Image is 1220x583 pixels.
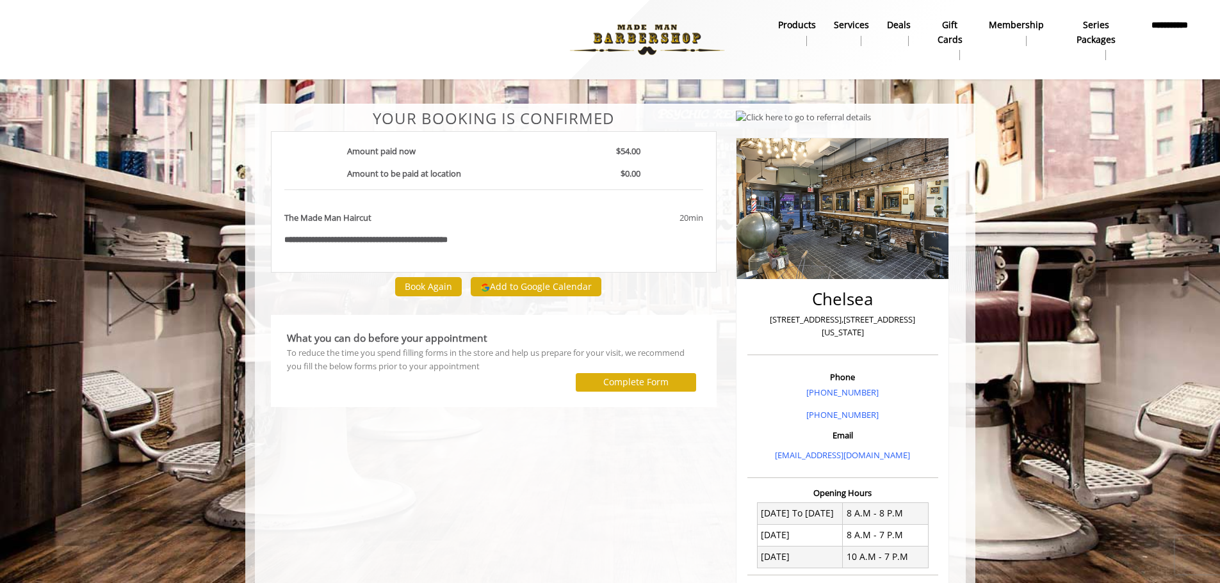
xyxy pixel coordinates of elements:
a: [EMAIL_ADDRESS][DOMAIN_NAME] [775,449,910,461]
p: [STREET_ADDRESS],[STREET_ADDRESS][US_STATE] [751,313,935,340]
h3: Phone [751,372,935,381]
h3: Opening Hours [747,488,938,497]
b: Series packages [1062,18,1129,47]
b: products [778,18,816,32]
img: Made Man Barbershop logo [559,4,735,75]
b: Services [834,18,869,32]
a: Productsproducts [769,16,825,49]
a: MembershipMembership [980,16,1053,49]
b: The Made Man Haircut [284,211,371,225]
a: [PHONE_NUMBER] [806,409,879,420]
a: Gift cardsgift cards [920,16,980,63]
b: Amount paid now [347,145,416,157]
b: What you can do before your appointment [287,331,487,345]
div: To reduce the time you spend filling forms in the store and help us prepare for your visit, we re... [287,346,701,373]
a: Series packagesSeries packages [1053,16,1138,63]
button: Add to Google Calendar [471,277,601,296]
td: [DATE] [757,546,843,568]
a: ServicesServices [825,16,878,49]
b: gift cards [929,18,972,47]
button: Complete Form [576,373,696,392]
td: 10 A.M - 7 P.M [843,546,929,568]
td: [DATE] [757,524,843,546]
label: Complete Form [603,377,669,387]
td: 8 A.M - 8 P.M [843,502,929,524]
td: 8 A.M - 7 P.M [843,524,929,546]
a: DealsDeals [878,16,920,49]
b: $0.00 [621,168,640,179]
h3: Email [751,431,935,440]
b: Amount to be paid at location [347,168,461,179]
button: Book Again [395,277,462,296]
b: $54.00 [616,145,640,157]
center: Your Booking is confirmed [271,110,717,127]
td: [DATE] To [DATE] [757,502,843,524]
h2: Chelsea [751,290,935,308]
a: [PHONE_NUMBER] [806,387,879,398]
b: Membership [989,18,1044,32]
b: Deals [887,18,911,32]
img: Click here to go to referral details [736,111,871,124]
div: 20min [576,211,703,225]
